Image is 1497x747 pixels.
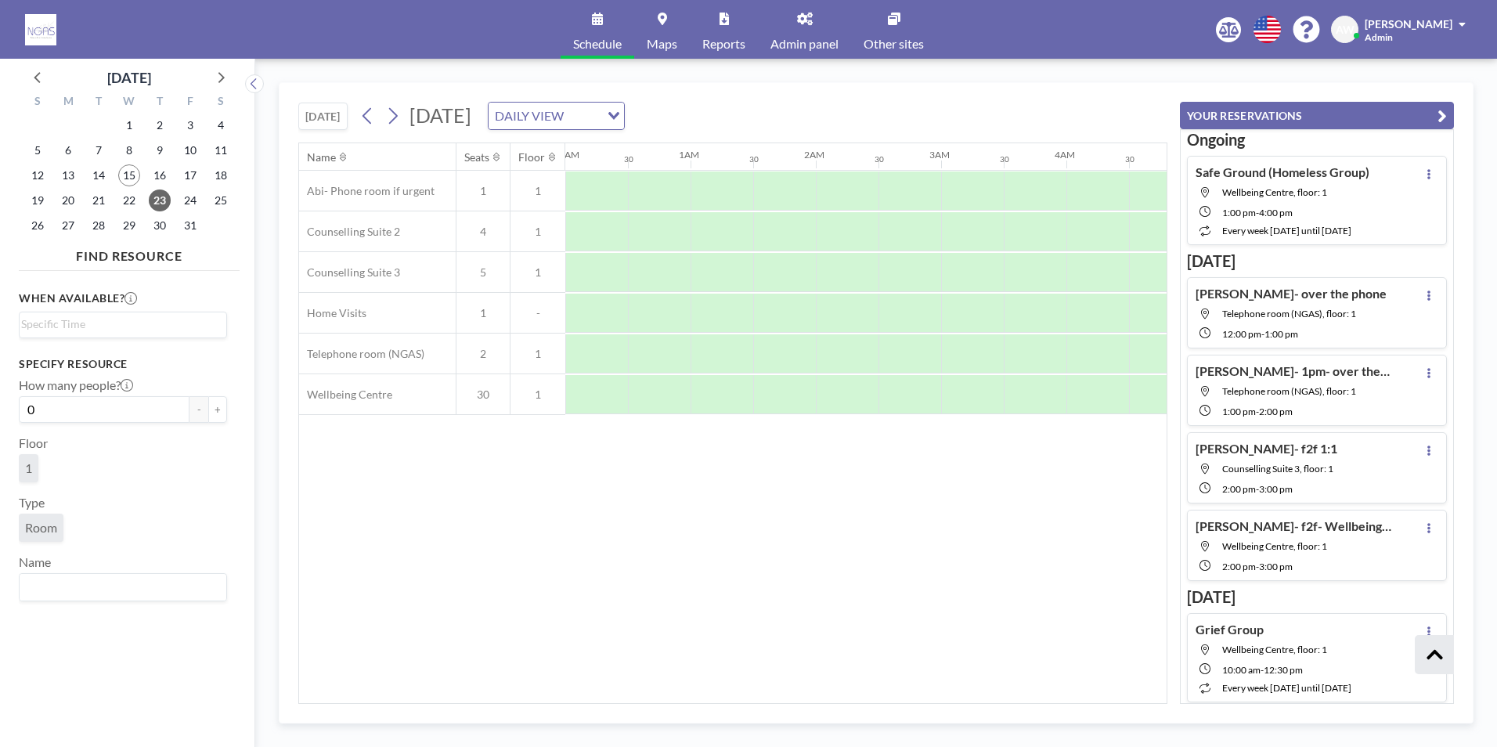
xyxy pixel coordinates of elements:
[307,150,336,164] div: Name
[679,149,699,161] div: 1AM
[118,164,140,186] span: Wednesday, October 15, 2025
[299,306,366,320] span: Home Visits
[1264,664,1303,676] span: 12:30 PM
[1336,23,1355,37] span: AW
[23,92,53,113] div: S
[1259,406,1293,417] span: 2:00 PM
[1256,207,1259,218] span: -
[20,574,226,601] div: Search for option
[20,312,226,336] div: Search for option
[1256,406,1259,417] span: -
[1196,518,1391,534] h4: [PERSON_NAME]- f2f- Wellbeing centre with [PERSON_NAME]
[298,103,348,130] button: [DATE]
[929,149,950,161] div: 3AM
[179,164,201,186] span: Friday, October 17, 2025
[702,38,745,50] span: Reports
[19,495,45,511] label: Type
[88,164,110,186] span: Tuesday, October 14, 2025
[1222,207,1256,218] span: 1:00 PM
[299,265,400,280] span: Counselling Suite 3
[1055,149,1075,161] div: 4AM
[84,92,114,113] div: T
[19,242,240,264] h4: FIND RESOURCE
[1222,186,1327,198] span: Wellbeing Centre, floor: 1
[27,215,49,236] span: Sunday, October 26, 2025
[144,92,175,113] div: T
[573,38,622,50] span: Schedule
[1222,540,1327,552] span: Wellbeing Centre, floor: 1
[210,189,232,211] span: Saturday, October 25, 2025
[1125,154,1134,164] div: 30
[299,225,400,239] span: Counselling Suite 2
[864,38,924,50] span: Other sites
[149,189,171,211] span: Thursday, October 23, 2025
[624,154,633,164] div: 30
[179,215,201,236] span: Friday, October 31, 2025
[1196,441,1337,456] h4: [PERSON_NAME]- f2f 1:1
[749,154,759,164] div: 30
[456,306,510,320] span: 1
[1222,406,1256,417] span: 1:00 PM
[21,577,218,597] input: Search for option
[27,139,49,161] span: Sunday, October 5, 2025
[118,114,140,136] span: Wednesday, October 1, 2025
[25,14,56,45] img: organization-logo
[1365,17,1452,31] span: [PERSON_NAME]
[149,114,171,136] span: Thursday, October 2, 2025
[1222,682,1351,694] span: every week [DATE] until [DATE]
[1259,561,1293,572] span: 3:00 PM
[1222,328,1261,340] span: 12:00 PM
[804,149,824,161] div: 2AM
[118,189,140,211] span: Wednesday, October 22, 2025
[1222,483,1256,495] span: 2:00 PM
[1180,102,1454,129] button: YOUR RESERVATIONS
[875,154,884,164] div: 30
[510,306,565,320] span: -
[1261,328,1264,340] span: -
[1264,328,1298,340] span: 1:00 PM
[1187,251,1447,271] h3: [DATE]
[19,435,48,451] label: Floor
[118,215,140,236] span: Wednesday, October 29, 2025
[456,347,510,361] span: 2
[19,357,227,371] h3: Specify resource
[57,189,79,211] span: Monday, October 20, 2025
[88,215,110,236] span: Tuesday, October 28, 2025
[1196,164,1369,180] h4: Safe Ground (Homeless Group)
[19,554,51,570] label: Name
[464,150,489,164] div: Seats
[25,520,57,535] span: Room
[1196,622,1264,637] h4: Grief Group
[179,139,201,161] span: Friday, October 10, 2025
[510,265,565,280] span: 1
[210,139,232,161] span: Saturday, October 11, 2025
[1196,363,1391,379] h4: [PERSON_NAME]- 1pm- over the phone- [PERSON_NAME]
[179,114,201,136] span: Friday, October 3, 2025
[1222,561,1256,572] span: 2:00 PM
[1222,308,1356,319] span: Telephone room (NGAS), floor: 1
[88,189,110,211] span: Tuesday, October 21, 2025
[299,184,435,198] span: Abi- Phone room if urgent
[489,103,624,129] div: Search for option
[1259,207,1293,218] span: 4:00 PM
[1222,463,1333,475] span: Counselling Suite 3, floor: 1
[456,225,510,239] span: 4
[27,164,49,186] span: Sunday, October 12, 2025
[88,139,110,161] span: Tuesday, October 7, 2025
[189,396,208,423] button: -
[27,189,49,211] span: Sunday, October 19, 2025
[510,347,565,361] span: 1
[19,377,133,393] label: How many people?
[492,106,567,126] span: DAILY VIEW
[1222,644,1327,655] span: Wellbeing Centre, floor: 1
[456,265,510,280] span: 5
[1261,664,1264,676] span: -
[208,396,227,423] button: +
[114,92,145,113] div: W
[456,388,510,402] span: 30
[1256,483,1259,495] span: -
[1000,154,1009,164] div: 30
[149,164,171,186] span: Thursday, October 16, 2025
[57,164,79,186] span: Monday, October 13, 2025
[510,225,565,239] span: 1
